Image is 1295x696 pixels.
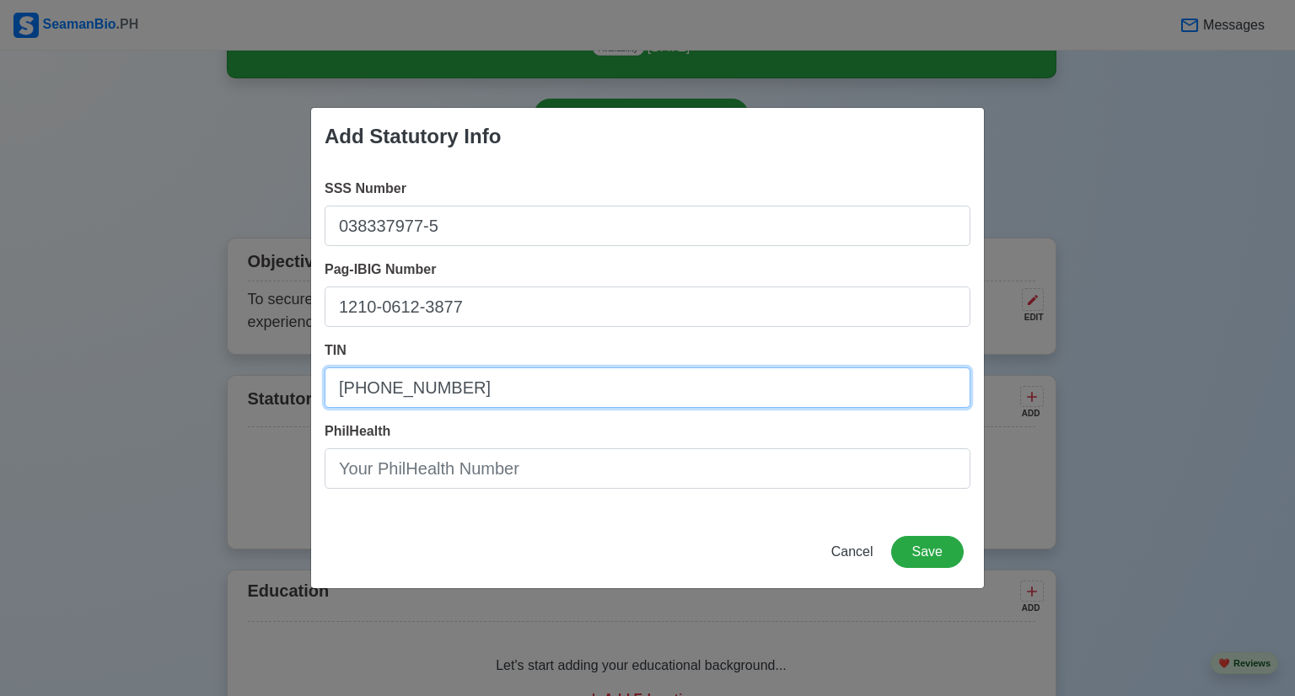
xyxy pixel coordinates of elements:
span: SSS Number [325,181,406,195]
button: Save [891,536,964,568]
span: TIN [325,343,347,357]
div: Add Statutory Info [325,121,501,152]
input: Your SSS Number [325,206,970,246]
button: Cancel [820,536,884,568]
input: Your Pag-IBIG Number [325,286,970,327]
input: Your TIN [325,367,970,408]
span: Pag-IBIG Number [325,262,436,276]
span: Cancel [831,544,873,559]
span: PhilHealth [325,424,390,438]
input: Your PhilHealth Number [325,448,970,489]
